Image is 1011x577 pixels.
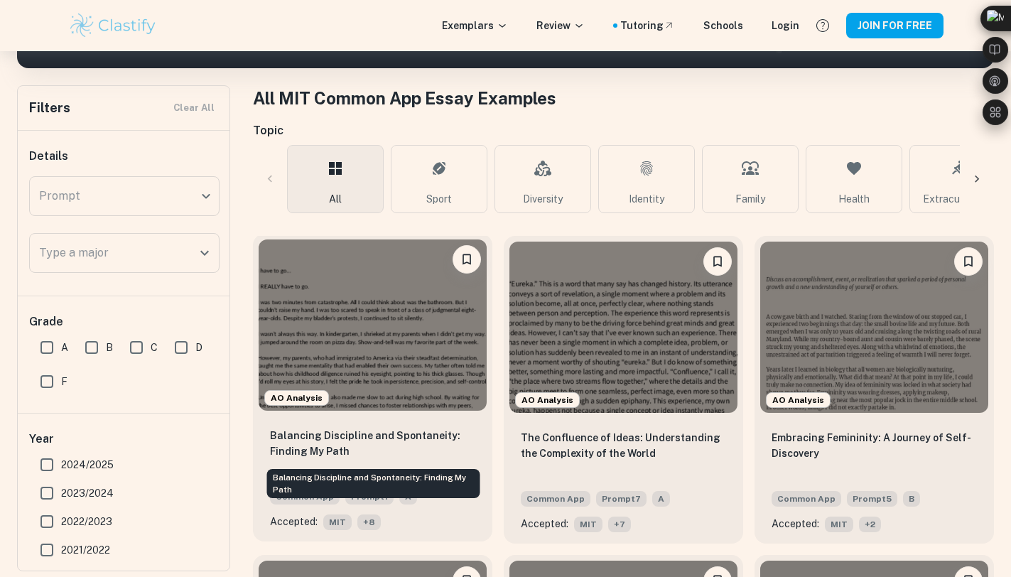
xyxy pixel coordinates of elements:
[521,491,590,507] span: Common App
[61,485,114,501] span: 2023/2024
[629,191,664,207] span: Identity
[267,469,480,498] div: Balancing Discipline and Spontaneity: Finding My Path
[772,18,799,33] a: Login
[847,491,897,507] span: Prompt 5
[903,491,920,507] span: B
[29,148,220,165] h6: Details
[426,191,452,207] span: Sport
[259,239,487,411] img: undefined Common App example thumbnail: Balancing Discipline and Spontaneity: Fi
[61,340,68,355] span: A
[521,516,568,532] p: Accepted:
[357,514,381,530] span: + 8
[504,236,743,544] a: AO AnalysisPlease log in to bookmark exemplarsThe Confluence of Ideas: Understanding the Complexi...
[29,98,70,118] h6: Filters
[859,517,881,532] span: + 2
[574,517,602,532] span: MIT
[265,392,328,404] span: AO Analysis
[151,340,158,355] span: C
[652,491,670,507] span: A
[453,245,481,274] button: Please log in to bookmark exemplars
[767,394,830,406] span: AO Analysis
[838,191,870,207] span: Health
[61,514,112,529] span: 2022/2023
[195,243,215,263] button: Open
[329,191,342,207] span: All
[772,516,819,532] p: Accepted:
[608,517,631,532] span: + 7
[755,236,994,544] a: AO AnalysisPlease log in to bookmark exemplarsEmbracing Femininity: A Journey of Self-DiscoveryCo...
[811,14,835,38] button: Help and Feedback
[106,340,113,355] span: B
[61,542,110,558] span: 2021/2022
[253,85,994,111] h1: All MIT Common App Essay Examples
[772,491,841,507] span: Common App
[760,242,988,413] img: undefined Common App example thumbnail: Embracing Femininity: A Journey of Self-
[825,517,853,532] span: MIT
[735,191,765,207] span: Family
[523,191,563,207] span: Diversity
[772,430,977,461] p: Embracing Femininity: A Journey of Self-Discovery
[253,236,492,544] a: AO AnalysisPlease log in to bookmark exemplarsBalancing Discipline and Spontaneity: Finding My Pa...
[253,122,994,139] h6: Topic
[846,13,944,38] button: JOIN FOR FREE
[270,514,318,529] p: Accepted:
[923,191,993,207] span: Extracurricular
[954,247,983,276] button: Please log in to bookmark exemplars
[703,18,743,33] a: Schools
[509,242,737,413] img: undefined Common App example thumbnail: The Confluence of Ideas: Understanding t
[270,428,475,459] p: Balancing Discipline and Spontaneity: Finding My Path
[195,340,202,355] span: D
[323,514,352,530] span: MIT
[620,18,675,33] a: Tutoring
[536,18,585,33] p: Review
[521,430,726,461] p: The Confluence of Ideas: Understanding the Complexity of the World
[442,18,508,33] p: Exemplars
[516,394,579,406] span: AO Analysis
[61,457,114,473] span: 2024/2025
[596,491,647,507] span: Prompt 7
[61,374,67,389] span: F
[703,247,732,276] button: Please log in to bookmark exemplars
[29,313,220,330] h6: Grade
[68,11,158,40] img: Clastify logo
[29,431,220,448] h6: Year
